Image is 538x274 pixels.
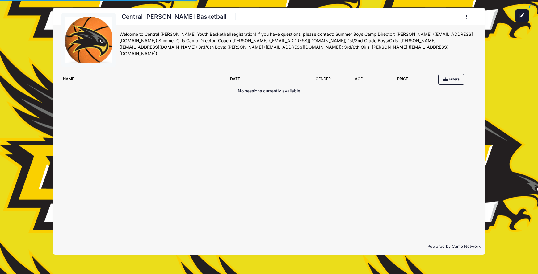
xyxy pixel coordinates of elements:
[65,17,112,63] img: logo
[438,74,464,84] button: Filters
[227,76,307,85] div: Date
[238,88,300,94] p: No sessions currently available
[378,76,428,85] div: Price
[57,243,480,250] p: Powered by Camp Network
[120,11,228,22] h1: Central [PERSON_NAME] Basketball
[120,31,476,57] div: Welcome to Central [PERSON_NAME] Youth Basketball registration! If you have questions, please con...
[340,76,378,85] div: Age
[60,76,227,85] div: Name
[307,76,340,85] div: Gender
